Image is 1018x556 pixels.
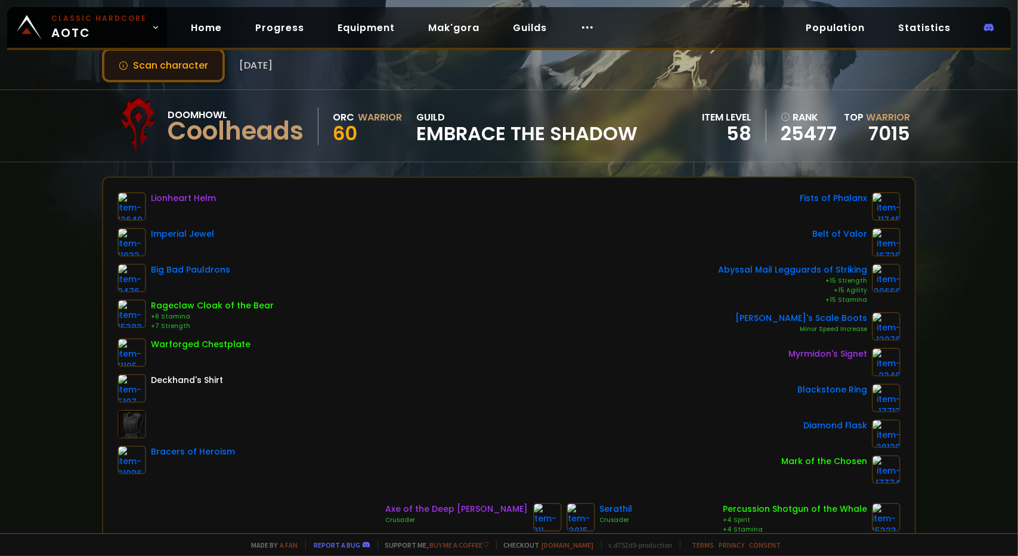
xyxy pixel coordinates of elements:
div: 58 [702,125,751,143]
span: Made by [245,540,298,549]
a: Privacy [719,540,745,549]
div: Serathil [600,503,633,515]
div: +15 Stamina [718,295,867,305]
img: item-15323 [872,503,901,532]
div: Warrior [358,110,402,125]
div: +4 Stamina [723,525,867,535]
div: [PERSON_NAME]'s Scale Boots [735,312,867,325]
span: Checkout [496,540,594,549]
span: Support me, [378,540,489,549]
div: Abyssal Mail Legguards of Striking [718,264,867,276]
img: item-16736 [872,228,901,257]
div: Crusader [600,515,633,525]
img: item-11745 [872,192,901,221]
a: Buy me a coffee [430,540,489,549]
span: [DATE] [239,58,273,73]
a: Home [181,16,231,40]
img: item-13070 [872,312,901,341]
div: Diamond Flask [803,419,867,432]
div: Rageclaw Cloak of the Bear [151,299,274,312]
img: item-17774 [872,455,901,484]
img: item-11195 [117,338,146,367]
a: 25477 [781,125,837,143]
img: item-21996 [117,446,146,474]
div: Bracers of Heroism [151,446,235,458]
a: Report a bug [314,540,361,549]
img: item-811 [533,503,562,532]
a: Guilds [503,16,556,40]
div: Minor Speed Increase [735,325,867,334]
div: +4 Spirit [723,515,867,525]
div: +15 Strength [718,276,867,286]
div: guild [416,110,638,143]
a: Consent [750,540,781,549]
a: [DOMAIN_NAME] [542,540,594,549]
span: Embrace the Shadow [416,125,638,143]
button: Scan character [102,48,225,82]
div: Fists of Phalanx [800,192,867,205]
a: Classic HardcoreAOTC [7,7,167,48]
span: AOTC [51,13,147,42]
div: Top [844,110,910,125]
span: 60 [333,120,357,147]
img: item-2246 [872,348,901,376]
div: rank [781,110,837,125]
a: Population [796,16,874,40]
a: 7015 [868,120,910,147]
div: Warforged Chestplate [151,338,250,351]
div: +6 Stamina [151,312,274,322]
span: Warrior [866,110,910,124]
div: Belt of Valor [812,228,867,240]
a: Equipment [328,16,404,40]
div: Mark of the Chosen [781,455,867,468]
img: item-17713 [872,384,901,412]
div: Blackstone Ring [797,384,867,396]
div: Imperial Jewel [151,228,214,240]
img: item-9476 [117,264,146,292]
div: +15 Agility [718,286,867,295]
img: item-20130 [872,419,901,448]
div: Myrmidon's Signet [788,348,867,360]
a: a fan [280,540,298,549]
a: Terms [692,540,714,549]
div: Orc [333,110,354,125]
img: item-12640 [117,192,146,221]
div: Crusader [386,515,528,525]
div: Doomhowl [168,107,304,122]
div: Coolheads [168,122,304,140]
img: item-15382 [117,299,146,328]
div: Big Bad Pauldrons [151,264,230,276]
span: v. d752d5 - production [601,540,673,549]
div: Percussion Shotgun of the Whale [723,503,867,515]
a: Statistics [889,16,960,40]
div: +7 Strength [151,322,274,331]
small: Classic Hardcore [51,13,147,24]
div: Deckhand's Shirt [151,374,223,387]
div: Lionheart Helm [151,192,216,205]
img: item-5107 [117,374,146,403]
img: item-13015 [567,503,595,532]
img: item-11933 [117,228,146,257]
div: Axe of the Deep [PERSON_NAME] [386,503,528,515]
div: item level [702,110,751,125]
a: Progress [246,16,314,40]
a: Mak'gora [419,16,489,40]
img: item-20668 [872,264,901,292]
